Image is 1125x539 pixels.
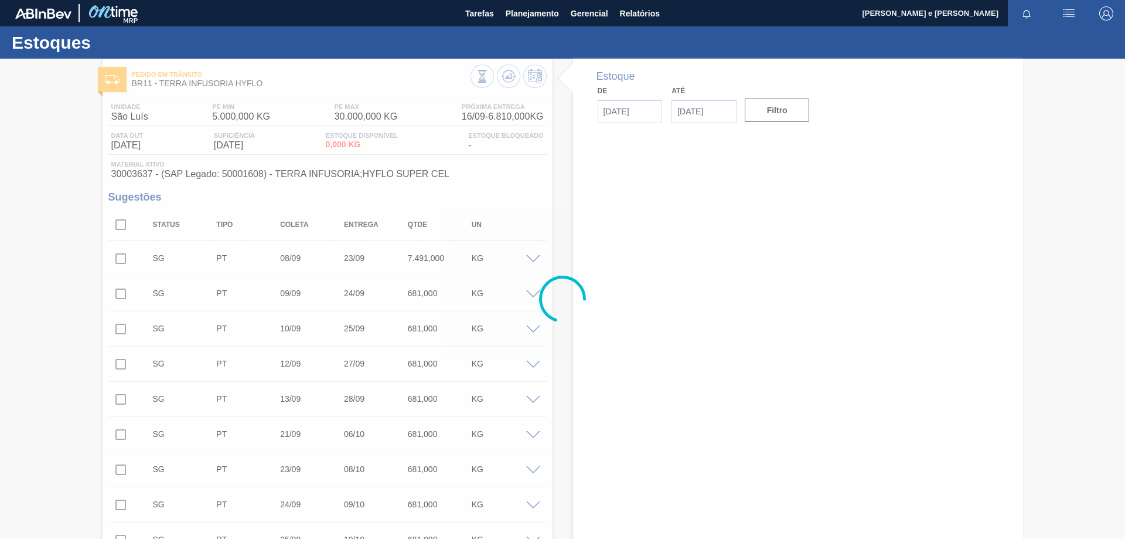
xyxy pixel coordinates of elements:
[15,8,71,19] img: TNhmsLtSVTkK8tSr43FrP2fwEKptu5GPRR3wAAAABJRU5ErkJggg==
[1099,6,1113,21] img: Logout
[571,6,608,21] span: Gerencial
[1062,6,1076,21] img: userActions
[12,36,220,49] h1: Estoques
[1008,5,1045,22] button: Notificações
[620,6,660,21] span: Relatórios
[465,6,494,21] span: Tarefas
[506,6,559,21] span: Planejamento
